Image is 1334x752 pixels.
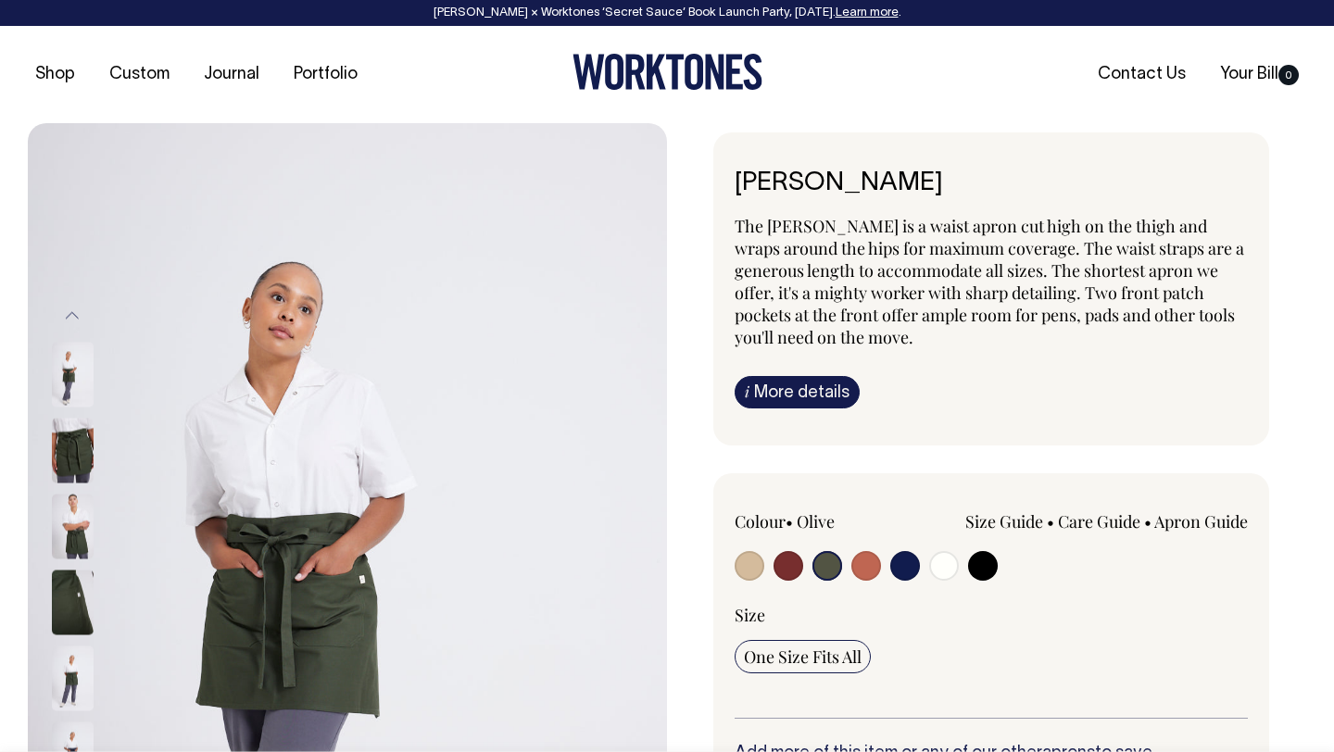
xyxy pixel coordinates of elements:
a: Contact Us [1090,59,1193,90]
span: • [786,510,793,533]
a: Size Guide [965,510,1043,533]
a: Care Guide [1058,510,1140,533]
span: 0 [1278,65,1299,85]
a: Custom [102,59,177,90]
a: Learn more [836,7,899,19]
span: The [PERSON_NAME] is a waist apron cut high on the thigh and wraps around the hips for maximum co... [735,215,1244,348]
label: Olive [797,510,835,533]
a: Apron Guide [1154,510,1248,533]
a: Portfolio [286,59,365,90]
h1: [PERSON_NAME] [735,169,1248,198]
a: Journal [196,59,267,90]
img: olive [52,495,94,559]
button: Previous [58,295,86,337]
img: olive [52,343,94,407]
span: • [1144,510,1152,533]
a: Your Bill0 [1213,59,1306,90]
a: iMore details [735,376,860,408]
div: Size [735,604,1248,626]
span: One Size Fits All [744,645,862,668]
img: olive [52,646,94,711]
div: [PERSON_NAME] × Worktones ‘Secret Sauce’ Book Launch Party, [DATE]. . [19,6,1315,19]
input: One Size Fits All [735,640,871,673]
span: i [745,382,749,401]
span: • [1047,510,1054,533]
div: Colour [735,510,940,533]
img: olive [52,419,94,483]
img: olive [52,570,94,635]
a: Shop [28,59,82,90]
